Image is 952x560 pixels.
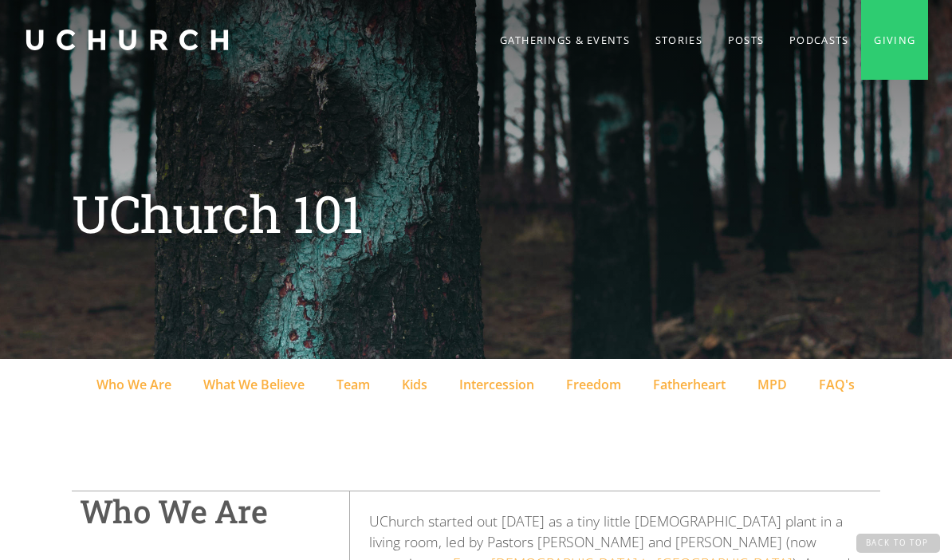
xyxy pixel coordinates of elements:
a: Kids [386,359,443,411]
a: Fatherheart [637,359,742,411]
a: MPD [742,359,803,411]
div: FAQ's [819,375,855,394]
div: Intercession [459,375,534,394]
div: Team [336,375,370,394]
div: Who We Are [96,375,171,394]
div: MPD [757,375,787,394]
a: Who We Are [81,359,187,411]
h1: Who We Are [80,491,333,531]
div: Kids [402,375,427,394]
h1: UChurch 101 [72,181,881,245]
a: Intercession [443,359,550,411]
div: What We Believe [203,375,305,394]
a: FAQ's [803,359,871,411]
div: Freedom [566,375,621,394]
a: Back to Top [856,534,941,553]
div: Fatherheart [653,375,726,394]
a: Team [321,359,386,411]
a: Freedom [550,359,637,411]
a: What We Believe [187,359,321,411]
